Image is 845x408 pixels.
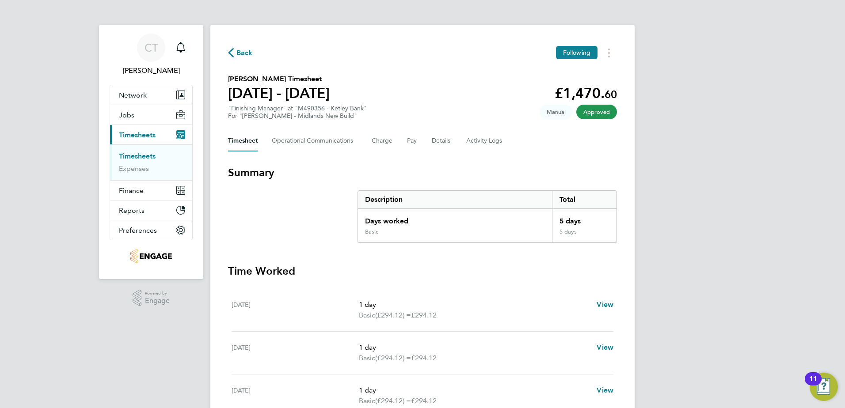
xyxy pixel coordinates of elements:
[119,226,157,234] span: Preferences
[359,342,590,353] p: 1 day
[432,130,452,151] button: Details
[110,65,193,76] span: Chloe Taquin
[228,130,258,151] button: Timesheet
[119,186,144,195] span: Finance
[232,299,359,321] div: [DATE]
[411,397,437,405] span: £294.12
[145,297,170,305] span: Engage
[597,385,613,396] a: View
[228,166,617,180] h3: Summary
[358,190,617,243] div: Summary
[145,42,158,53] span: CT
[110,34,193,76] a: CT[PERSON_NAME]
[375,354,411,362] span: (£294.12) =
[110,200,192,220] button: Reports
[228,47,253,58] button: Back
[110,105,192,125] button: Jobs
[411,311,437,319] span: £294.12
[110,85,192,105] button: Network
[359,310,375,321] span: Basic
[119,164,149,173] a: Expenses
[556,46,598,59] button: Following
[110,181,192,200] button: Finance
[130,249,171,263] img: thornbaker-logo-retina.png
[133,290,170,306] a: Powered byEngage
[145,290,170,297] span: Powered by
[555,85,617,102] app-decimal: £1,470.
[563,49,590,57] span: Following
[232,342,359,363] div: [DATE]
[552,191,617,208] div: Total
[359,385,590,396] p: 1 day
[597,386,613,394] span: View
[597,299,613,310] a: View
[110,144,192,180] div: Timesheets
[466,130,503,151] button: Activity Logs
[119,131,156,139] span: Timesheets
[228,112,367,120] div: For "[PERSON_NAME] - Midlands New Build"
[605,88,617,101] span: 60
[110,125,192,144] button: Timesheets
[119,152,156,160] a: Timesheets
[119,111,134,119] span: Jobs
[359,353,375,363] span: Basic
[552,209,617,228] div: 5 days
[358,191,552,208] div: Description
[411,354,437,362] span: £294.12
[375,311,411,319] span: (£294.12) =
[228,105,367,120] div: "Finishing Manager" at "M490356 - Ketley Bank"
[372,130,393,151] button: Charge
[597,300,613,309] span: View
[119,206,145,215] span: Reports
[597,342,613,353] a: View
[597,343,613,351] span: View
[228,264,617,278] h3: Time Worked
[110,249,193,263] a: Go to home page
[359,396,375,406] span: Basic
[365,228,378,235] div: Basic
[810,373,838,401] button: Open Resource Center, 11 new notifications
[809,379,817,390] div: 11
[228,74,330,84] h2: [PERSON_NAME] Timesheet
[358,209,552,228] div: Days worked
[375,397,411,405] span: (£294.12) =
[272,130,358,151] button: Operational Communications
[576,105,617,119] span: This timesheet has been approved.
[552,228,617,242] div: 5 days
[232,385,359,406] div: [DATE]
[407,130,418,151] button: Pay
[601,46,617,60] button: Timesheets Menu
[119,91,147,99] span: Network
[110,220,192,240] button: Preferences
[228,84,330,102] h1: [DATE] - [DATE]
[236,48,253,58] span: Back
[359,299,590,310] p: 1 day
[99,25,203,279] nav: Main navigation
[540,105,573,119] span: This timesheet was manually created.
